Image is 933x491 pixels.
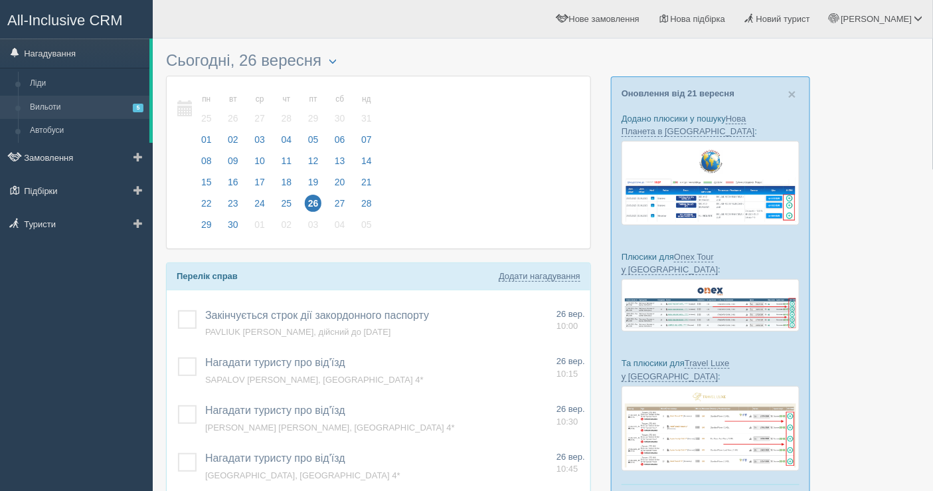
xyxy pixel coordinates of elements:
[305,94,322,105] small: пт
[556,451,585,476] a: 26 вер. 10:45
[788,86,796,102] span: ×
[198,195,215,212] span: 22
[671,14,726,24] span: Нова підбірка
[166,52,591,69] h3: Сьогодні, 26 вересня
[247,153,272,175] a: 10
[224,173,242,191] span: 16
[251,110,268,127] span: 27
[331,152,349,169] span: 13
[305,152,322,169] span: 12
[220,217,246,239] a: 30
[7,12,123,29] span: All-Inclusive CRM
[841,14,912,24] span: [PERSON_NAME]
[301,217,326,239] a: 03
[133,104,143,112] span: 5
[354,86,376,132] a: нд 31
[198,131,215,148] span: 01
[358,216,375,233] span: 05
[358,173,375,191] span: 21
[251,173,268,191] span: 17
[327,175,353,196] a: 20
[327,196,353,217] a: 27
[274,217,299,239] a: 02
[331,173,349,191] span: 20
[24,72,149,96] a: Ліди
[622,279,800,332] img: onex-tour-proposal-crm-for-travel-agency.png
[556,369,578,379] span: 10:15
[301,132,326,153] a: 05
[194,196,219,217] a: 22
[358,131,375,148] span: 07
[331,94,349,105] small: сб
[305,173,322,191] span: 19
[622,112,800,138] p: Додано плюсики у пошуку :
[247,196,272,217] a: 24
[251,152,268,169] span: 10
[354,175,376,196] a: 21
[247,86,272,132] a: ср 27
[354,196,376,217] a: 28
[194,175,219,196] a: 15
[224,195,242,212] span: 23
[24,96,149,120] a: Вильоти5
[205,357,345,368] a: Нагадати туристу про від'їзд
[331,110,349,127] span: 30
[220,175,246,196] a: 16
[205,310,429,321] a: Закінчується строк дії закордонного паспорту
[224,94,242,105] small: вт
[556,417,578,427] span: 10:30
[354,217,376,239] a: 05
[251,195,268,212] span: 24
[274,86,299,132] a: чт 28
[205,327,391,337] span: PAVLIUK [PERSON_NAME], дійсний до [DATE]
[278,94,296,105] small: чт
[556,321,578,331] span: 10:00
[556,308,585,333] a: 26 вер. 10:00
[358,152,375,169] span: 14
[205,405,345,416] a: Нагадати туристу про від'їзд
[305,216,322,233] span: 03
[301,153,326,175] a: 12
[358,110,375,127] span: 31
[278,110,296,127] span: 28
[194,86,219,132] a: пн 25
[327,86,353,132] a: сб 30
[499,271,580,282] a: Додати нагадування
[556,404,585,414] span: 26 вер.
[556,309,585,319] span: 26 вер.
[251,131,268,148] span: 03
[354,153,376,175] a: 14
[205,375,424,385] span: SAPALOV [PERSON_NAME], [GEOGRAPHIC_DATA] 4*
[1,1,152,37] a: All-Inclusive CRM
[622,386,800,472] img: travel-luxe-%D0%BF%D0%BE%D0%B4%D0%B1%D0%BE%D1%80%D0%BA%D0%B0-%D1%81%D1%80%D0%BC-%D0%B4%D0%BB%D1%8...
[301,175,326,196] a: 19
[622,141,800,225] img: new-planet-%D0%BF%D1%96%D0%B4%D0%B1%D1%96%D1%80%D0%BA%D0%B0-%D1%81%D1%80%D0%BC-%D0%B4%D0%BB%D1%8F...
[247,132,272,153] a: 03
[247,217,272,239] a: 01
[301,86,326,132] a: пт 29
[24,119,149,143] a: Автобуси
[278,216,296,233] span: 02
[556,452,585,462] span: 26 вер.
[278,131,296,148] span: 04
[198,216,215,233] span: 29
[301,196,326,217] a: 26
[205,423,455,433] a: [PERSON_NAME] [PERSON_NAME], [GEOGRAPHIC_DATA] 4*
[224,131,242,148] span: 02
[327,217,353,239] a: 04
[788,87,796,101] button: Close
[305,131,322,148] span: 05
[205,452,345,464] a: Нагадати туристу про від'їзд
[198,173,215,191] span: 15
[556,464,578,474] span: 10:45
[274,175,299,196] a: 18
[198,94,215,105] small: пн
[177,271,238,281] b: Перелік справ
[224,216,242,233] span: 30
[278,173,296,191] span: 18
